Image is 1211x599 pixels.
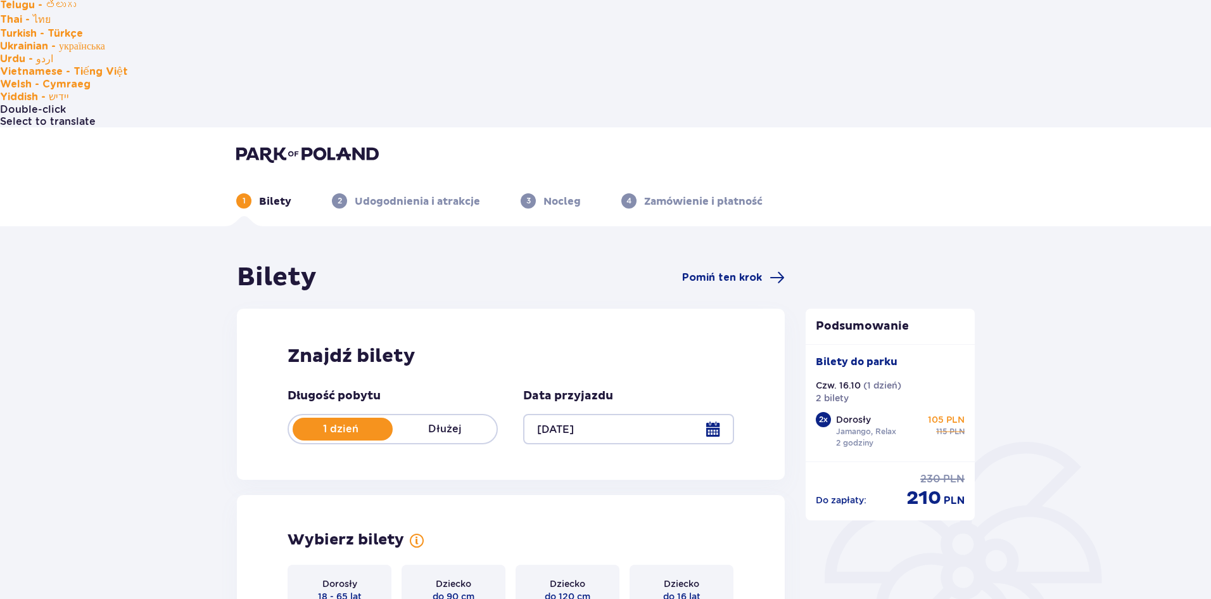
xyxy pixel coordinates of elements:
[920,472,941,486] span: 230
[243,195,246,207] p: 1
[543,195,581,209] p: Nocleg
[644,195,763,209] p: Zamówienie i płatność
[332,193,480,209] div: 2Udogodnienia i atrakcje
[526,195,531,207] p: 3
[836,437,873,449] p: 2 godziny
[664,577,699,590] p: Dziecko
[626,195,631,207] p: 4
[863,379,901,392] p: ( 1 dzień )
[806,319,975,334] p: Podsumowanie
[355,195,480,209] p: Udogodnienia i atrakcje
[682,271,762,285] span: Pomiń ten krok
[816,412,831,427] div: 2 x
[906,486,941,510] span: 210
[550,577,585,590] p: Dziecko
[936,426,947,437] span: 115
[236,193,291,209] div: 1Bilety
[259,195,291,209] p: Bilety
[289,422,393,436] p: 1 dzień
[928,413,965,426] p: 105 PLN
[236,145,379,163] img: Park of Poland logo
[322,577,357,590] p: Dorosły
[288,531,404,550] h2: Wybierz bilety
[237,262,317,293] h1: Bilety
[944,494,965,508] span: PLN
[288,389,381,404] p: Długość pobytu
[816,392,849,404] p: 2 bilety
[836,426,896,437] p: Jamango, Relax
[816,494,866,506] p: Do zapłaty :
[682,270,785,285] a: Pomiń ten krok
[393,422,497,436] p: Dłużej
[288,344,734,368] h2: Znajdź bilety
[816,379,861,392] p: Czw. 16.10
[338,195,342,207] p: 2
[521,193,581,209] div: 3Nocleg
[949,426,965,437] span: PLN
[621,193,763,209] div: 4Zamówienie i płatność
[436,577,471,590] p: Dziecko
[816,355,897,369] p: Bilety do parku
[523,389,613,404] p: Data przyjazdu
[836,413,871,426] p: Dorosły
[943,472,965,486] span: PLN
